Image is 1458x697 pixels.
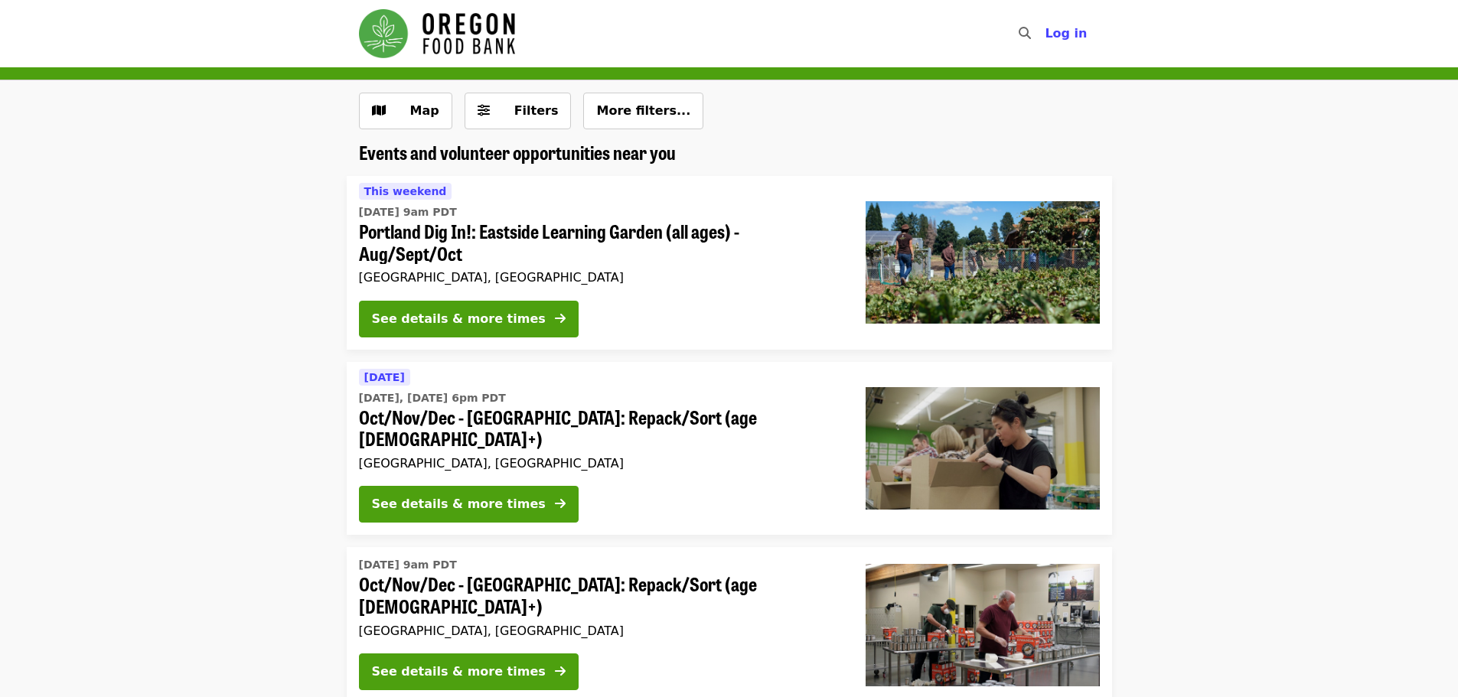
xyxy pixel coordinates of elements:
span: Portland Dig In!: Eastside Learning Garden (all ages) - Aug/Sept/Oct [359,220,841,265]
i: search icon [1019,26,1031,41]
div: See details & more times [372,663,546,681]
img: Portland Dig In!: Eastside Learning Garden (all ages) - Aug/Sept/Oct organized by Oregon Food Bank [866,201,1100,324]
button: See details & more times [359,301,579,337]
span: Events and volunteer opportunities near you [359,138,676,165]
img: Oct/Nov/Dec - Portland: Repack/Sort (age 8+) organized by Oregon Food Bank [866,387,1100,510]
div: [GEOGRAPHIC_DATA], [GEOGRAPHIC_DATA] [359,270,841,285]
time: [DATE], [DATE] 6pm PDT [359,390,506,406]
button: Filters (0 selected) [465,93,572,129]
span: Log in [1045,26,1087,41]
span: [DATE] [364,371,405,383]
input: Search [1040,15,1052,52]
span: Filters [514,103,559,118]
i: map icon [372,103,386,118]
a: See details for "Oct/Nov/Dec - Portland: Repack/Sort (age 8+)" [347,362,1112,536]
span: Oct/Nov/Dec - [GEOGRAPHIC_DATA]: Repack/Sort (age [DEMOGRAPHIC_DATA]+) [359,573,841,617]
a: See details for "Portland Dig In!: Eastside Learning Garden (all ages) - Aug/Sept/Oct" [347,176,1112,350]
button: Log in [1032,18,1099,49]
div: See details & more times [372,495,546,513]
time: [DATE] 9am PDT [359,557,457,573]
img: Oregon Food Bank - Home [359,9,515,58]
i: arrow-right icon [555,497,566,511]
button: See details & more times [359,486,579,523]
button: Show map view [359,93,452,129]
time: [DATE] 9am PDT [359,204,457,220]
i: arrow-right icon [555,311,566,326]
span: Map [410,103,439,118]
div: [GEOGRAPHIC_DATA], [GEOGRAPHIC_DATA] [359,624,841,638]
span: More filters... [596,103,690,118]
span: Oct/Nov/Dec - [GEOGRAPHIC_DATA]: Repack/Sort (age [DEMOGRAPHIC_DATA]+) [359,406,841,451]
div: See details & more times [372,310,546,328]
button: See details & more times [359,653,579,690]
button: More filters... [583,93,703,129]
i: arrow-right icon [555,664,566,679]
span: This weekend [364,185,447,197]
i: sliders-h icon [478,103,490,118]
img: Oct/Nov/Dec - Portland: Repack/Sort (age 16+) organized by Oregon Food Bank [866,564,1100,686]
div: [GEOGRAPHIC_DATA], [GEOGRAPHIC_DATA] [359,456,841,471]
